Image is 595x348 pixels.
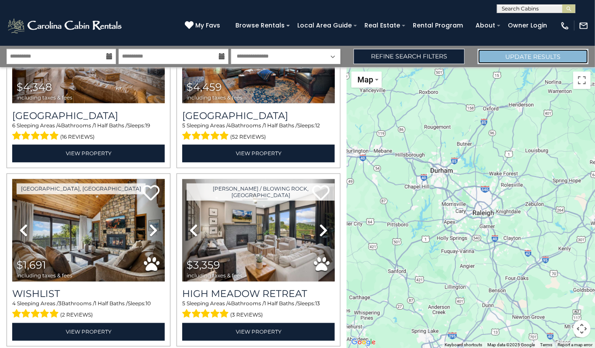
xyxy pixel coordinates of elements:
[315,300,320,307] span: 13
[228,300,231,307] span: 4
[7,17,124,34] img: White-1-2.png
[61,310,93,321] span: (2 reviews)
[182,122,185,129] span: 5
[182,300,185,307] span: 5
[573,320,591,338] button: Map camera controls
[540,342,552,347] a: Terms (opens in new tab)
[182,323,335,341] a: View Property
[351,72,382,88] button: Change map style
[182,110,335,122] a: [GEOGRAPHIC_DATA]
[17,259,46,272] span: $1,691
[142,184,160,203] a: Add to favorites
[187,273,242,279] span: including taxes & fees
[17,184,146,194] a: [GEOGRAPHIC_DATA], [GEOGRAPHIC_DATA]
[182,300,335,321] div: Sleeping Areas / Bathrooms / Sleeps:
[12,122,15,129] span: 6
[445,342,482,348] button: Keyboard shortcuts
[182,145,335,163] a: View Property
[182,288,335,300] a: High Meadow Retreat
[187,95,242,100] span: including taxes & fees
[58,122,61,129] span: 4
[357,75,373,84] span: Map
[12,122,165,143] div: Sleeping Areas / Bathrooms / Sleeps:
[182,110,335,122] h3: Diamond Creek Lodge
[354,49,464,64] a: Refine Search Filters
[573,72,591,89] button: Toggle fullscreen view
[185,21,222,31] a: My Favs
[349,337,378,348] a: Open this area in Google Maps (opens a new window)
[145,122,150,129] span: 19
[94,122,127,129] span: 1 Half Baths /
[58,300,61,307] span: 3
[264,300,297,307] span: 1 Half Baths /
[408,19,467,32] a: Rental Program
[228,122,231,129] span: 4
[12,323,165,341] a: View Property
[231,310,263,321] span: (3 reviews)
[187,81,222,93] span: $4,459
[349,337,378,348] img: Google
[264,122,297,129] span: 1 Half Baths /
[12,110,165,122] a: [GEOGRAPHIC_DATA]
[146,300,151,307] span: 10
[487,342,535,347] span: Map data ©2025 Google
[231,131,266,143] span: (52 reviews)
[12,179,165,282] img: thumbnail_167104241.jpeg
[12,288,165,300] a: Wishlist
[579,21,588,31] img: mail-regular-white.png
[231,19,289,32] a: Browse Rentals
[95,300,128,307] span: 1 Half Baths /
[17,81,52,93] span: $4,348
[360,19,405,32] a: Real Estate
[471,19,500,32] a: About
[187,259,220,272] span: $3,359
[61,131,95,143] span: (16 reviews)
[12,145,165,163] a: View Property
[293,19,356,32] a: Local Area Guide
[560,21,570,31] img: phone-regular-white.png
[12,300,16,307] span: 4
[12,300,165,321] div: Sleeping Areas / Bathrooms / Sleeps:
[315,122,320,129] span: 12
[187,184,335,201] a: [PERSON_NAME] / Blowing Rock, [GEOGRAPHIC_DATA]
[503,19,551,32] a: Owner Login
[558,342,592,347] a: Report a map error
[182,179,335,282] img: thumbnail_164745638.jpeg
[195,21,220,30] span: My Favs
[182,122,335,143] div: Sleeping Areas / Bathrooms / Sleeps:
[17,95,72,100] span: including taxes & fees
[478,49,588,64] button: Update Results
[12,110,165,122] h3: Lake Haven Lodge
[17,273,72,279] span: including taxes & fees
